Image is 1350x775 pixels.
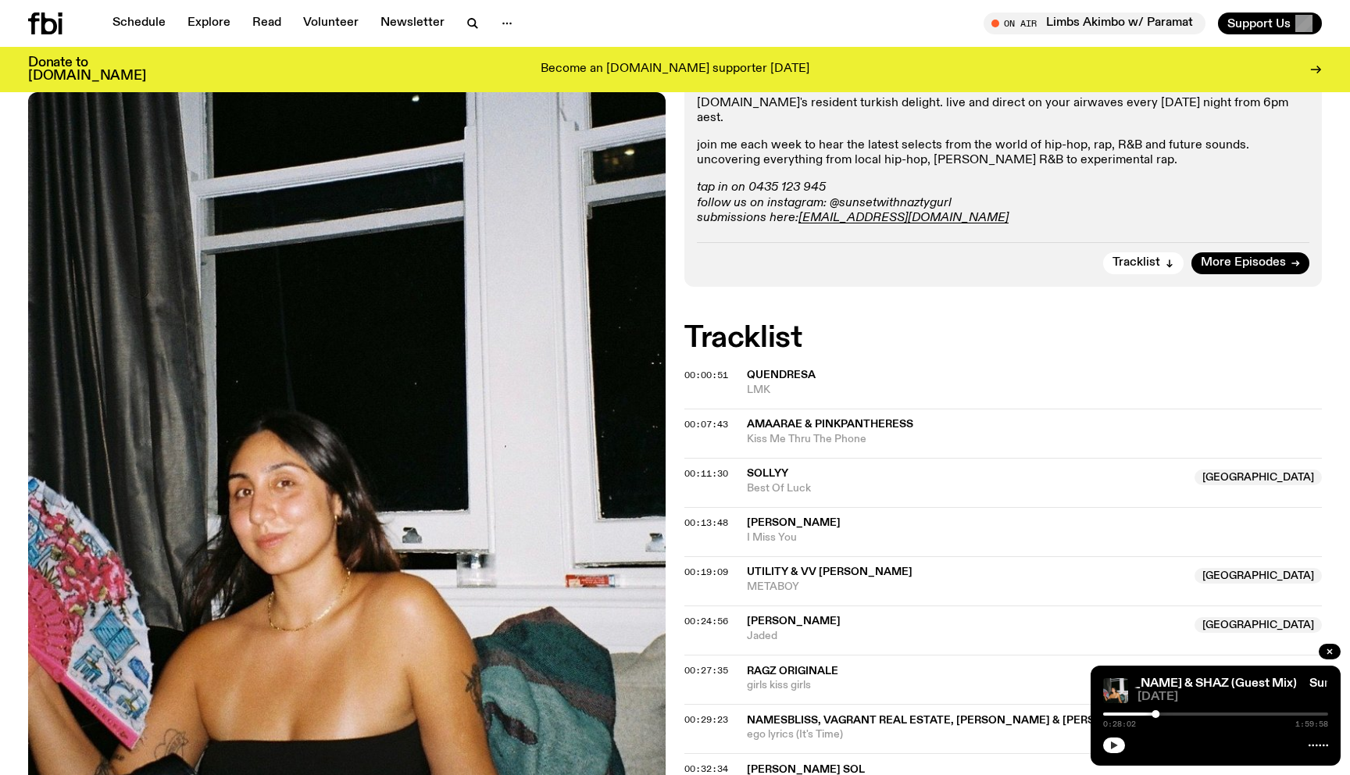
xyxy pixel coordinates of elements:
span: LMK [747,383,1322,398]
button: 00:29:23 [684,716,728,724]
span: [GEOGRAPHIC_DATA] [1195,568,1322,584]
span: [PERSON_NAME] [747,517,841,528]
span: Ragz Originale [747,666,838,677]
span: I Miss You [747,530,1322,545]
span: 00:27:35 [684,664,728,677]
span: 00:07:43 [684,418,728,430]
em: tap in on 0435 123 945 [697,181,826,194]
span: 00:19:09 [684,566,728,578]
span: Best Of Luck [747,481,1185,496]
span: [PERSON_NAME] [747,616,841,627]
span: 1:59:58 [1295,720,1328,728]
span: UTILITY & Vv [PERSON_NAME] [747,566,912,577]
button: 00:32:34 [684,765,728,773]
span: Tracklist [1112,257,1160,269]
span: 0:28:02 [1103,720,1136,728]
span: Quendresa [747,370,816,380]
span: Kiss Me Thru The Phone [747,432,1322,447]
em: submissions here: [697,212,798,224]
p: [DOMAIN_NAME]'s resident turkish delight. live and direct on your airwaves every [DATE] night fro... [697,96,1309,126]
span: 00:29:23 [684,713,728,726]
span: 00:32:34 [684,762,728,775]
button: Support Us [1218,12,1322,34]
p: join me each week to hear the latest selects from the world of hip-hop, rap, R&B and future sound... [697,138,1309,168]
button: 00:19:09 [684,568,728,577]
a: Schedule [103,12,175,34]
button: 00:00:51 [684,371,728,380]
span: Support Us [1227,16,1291,30]
span: More Episodes [1201,257,1286,269]
span: Jaded [747,629,1185,644]
span: namesbliss, Vagrant Real Estate, [PERSON_NAME] & [PERSON_NAME] [747,715,1156,726]
span: 00:24:56 [684,615,728,627]
button: 00:27:35 [684,666,728,675]
h2: Tracklist [684,324,1322,352]
span: [GEOGRAPHIC_DATA] [1195,617,1322,633]
span: SOLLYY [747,468,788,479]
a: [EMAIL_ADDRESS][DOMAIN_NAME] [798,212,1009,224]
button: 00:11:30 [684,470,728,478]
span: [GEOGRAPHIC_DATA] [1195,470,1322,485]
span: ego lyrics (It's Time) [747,727,1322,742]
button: On AirLimbs Akimbo w/ Paramat [984,12,1205,34]
a: Volunteer [294,12,368,34]
a: Newsletter [371,12,454,34]
button: 00:24:56 [684,617,728,626]
span: girls kiss girls [747,678,1322,693]
button: Tracklist [1103,252,1184,274]
span: Amaarae & PinkPantheress [747,419,913,430]
span: 00:13:48 [684,516,728,529]
em: follow us on instagram: @sunsetwithnaztygurl [697,197,952,209]
button: 00:13:48 [684,519,728,527]
span: [PERSON_NAME] Sol [747,764,865,775]
span: [DATE] [1137,691,1328,703]
span: 00:00:51 [684,369,728,381]
button: 00:07:43 [684,420,728,429]
a: More Episodes [1191,252,1309,274]
a: Sunsets with Nazty Gurl ft. [PERSON_NAME] & SHAZ (Guest Mix) [926,677,1297,690]
span: METABOY [747,580,1185,595]
span: 00:11:30 [684,467,728,480]
a: Explore [178,12,240,34]
a: Read [243,12,291,34]
p: Become an [DOMAIN_NAME] supporter [DATE] [541,62,809,77]
h3: Donate to [DOMAIN_NAME] [28,56,146,83]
